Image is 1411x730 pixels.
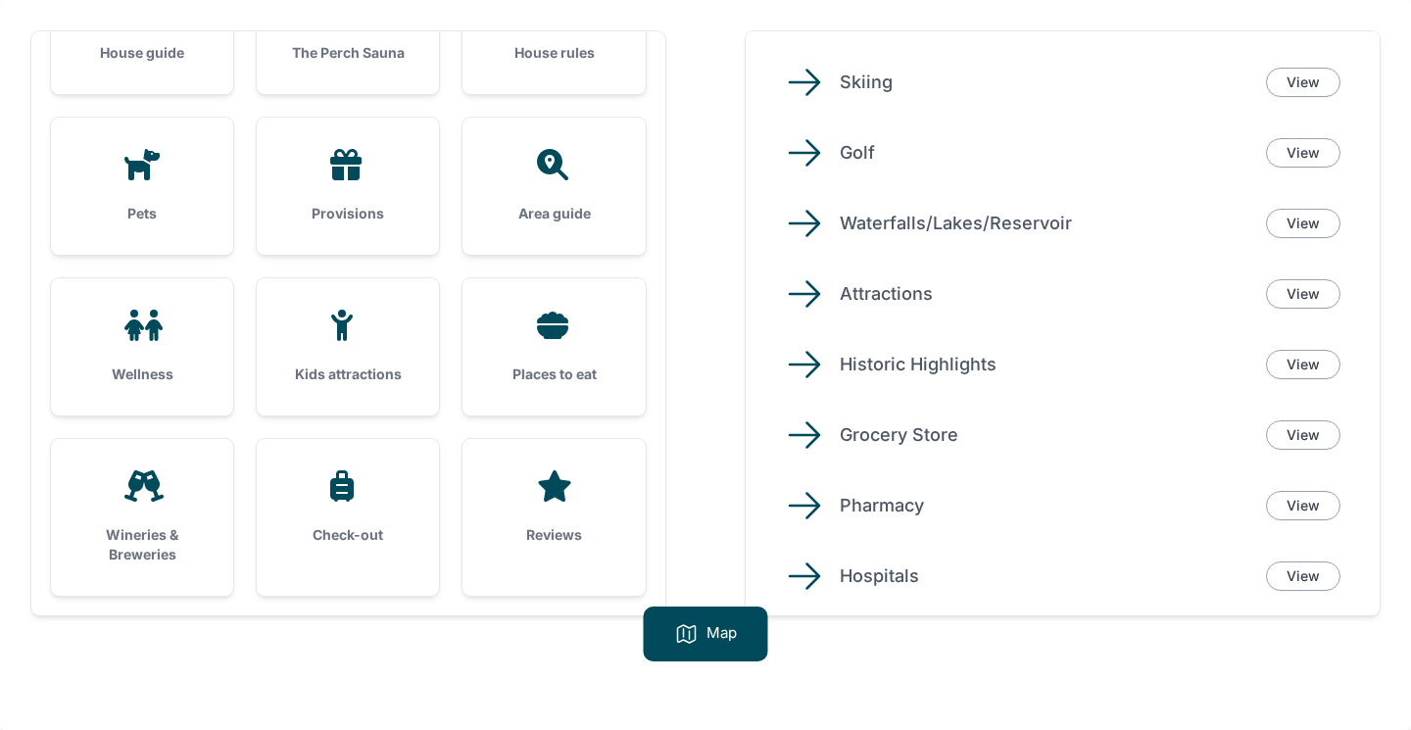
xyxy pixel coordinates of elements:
[1266,138,1340,168] a: View
[82,365,202,384] h3: Wellness
[51,439,233,596] a: Wineries & Breweries
[494,525,613,545] h3: Reviews
[840,139,1250,167] p: Golf
[82,525,202,564] h3: Wineries & Breweries
[51,118,233,255] a: Pets
[288,525,408,545] h3: Check-out
[1266,350,1340,379] a: View
[706,622,737,646] p: Map
[840,562,1250,590] p: Hospitals
[51,278,233,415] a: Wellness
[494,365,613,384] h3: Places to eat
[257,439,439,576] a: Check-out
[288,365,408,384] h3: Kids attractions
[288,204,408,223] h3: Provisions
[1266,209,1340,238] a: View
[840,280,1250,308] p: Attractions
[82,204,202,223] h3: Pets
[1266,561,1340,591] a: View
[494,43,613,63] h3: House rules
[462,118,645,255] a: Area guide
[840,210,1250,237] p: Waterfalls/Lakes/Reservoir
[840,492,1250,519] p: Pharmacy
[1266,420,1340,450] a: View
[840,351,1250,378] p: Historic Highlights
[257,278,439,415] a: Kids attractions
[840,69,1250,96] p: Skiing
[288,43,408,63] h3: The Perch Sauna
[462,439,645,576] a: Reviews
[462,278,645,415] a: Places to eat
[494,204,613,223] h3: Area guide
[257,118,439,255] a: Provisions
[1266,68,1340,97] a: View
[840,421,1250,449] p: Grocery Store
[82,43,202,63] h3: House guide
[1266,491,1340,520] a: View
[1266,279,1340,309] a: View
